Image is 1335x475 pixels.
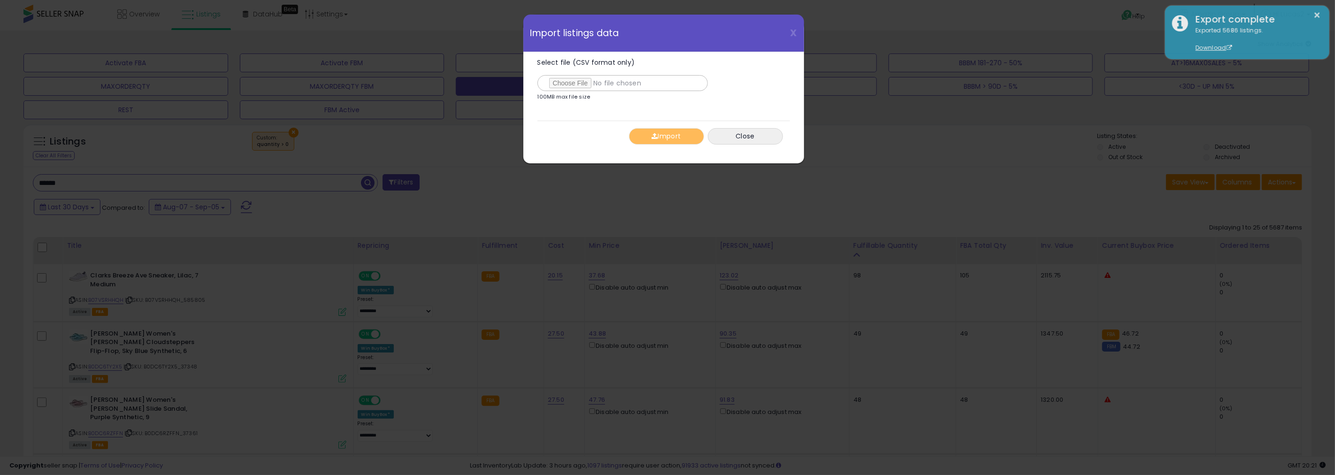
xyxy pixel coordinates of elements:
[790,26,797,39] span: X
[629,128,704,145] button: Import
[1196,44,1232,52] a: Download
[1189,13,1322,26] div: Export complete
[708,128,783,145] button: Close
[537,58,635,67] span: Select file (CSV format only)
[1189,26,1322,53] div: Exported 5686 listings.
[530,29,619,38] span: Import listings data
[1314,9,1321,21] button: ×
[537,94,591,100] p: 100MB max file size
